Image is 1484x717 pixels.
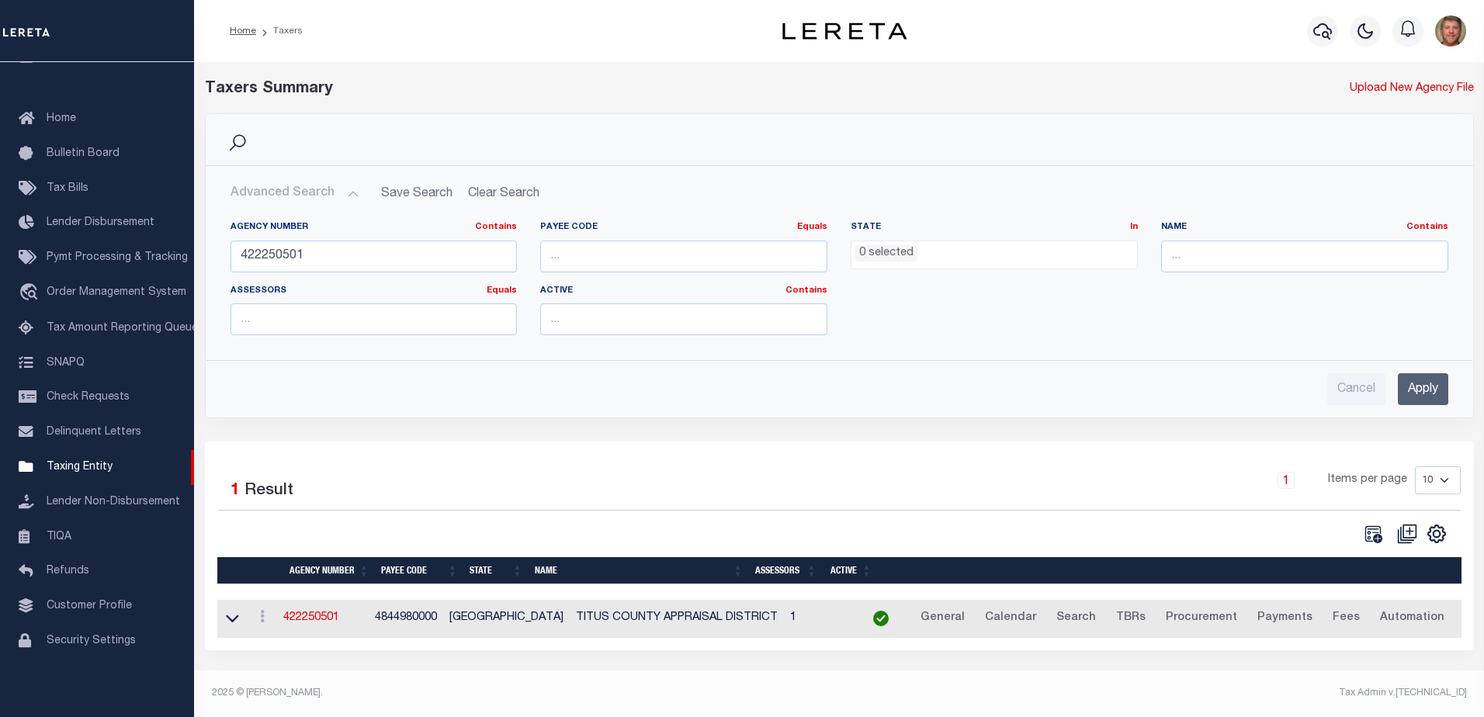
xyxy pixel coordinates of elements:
[231,303,518,335] input: ...
[529,557,749,584] th: Name: activate to sort column ascending
[47,566,89,577] span: Refunds
[782,23,907,40] img: logo-dark.svg
[47,497,180,507] span: Lender Non-Disbursement
[570,600,784,638] td: TITUS COUNTY APPRAISAL DISTRICT
[540,221,827,234] label: Payee Code
[1130,223,1138,231] a: In
[749,557,823,584] th: Assessors: activate to sort column ascending
[231,285,518,298] label: Assessors
[256,24,303,38] li: Taxers
[1161,241,1448,272] input: ...
[540,241,827,272] input: ...
[1350,81,1474,98] a: Upload New Agency File
[47,462,113,473] span: Taxing Entity
[475,223,517,231] a: Contains
[19,283,43,303] i: travel_explore
[1159,606,1244,631] a: Procurement
[1109,606,1153,631] a: TBRs
[1250,606,1319,631] a: Payments
[47,113,76,124] span: Home
[231,178,359,209] button: Advanced Search
[47,287,186,298] span: Order Management System
[1406,223,1448,231] a: Contains
[797,223,827,231] a: Equals
[823,557,878,584] th: Active: activate to sort column ascending
[1049,606,1103,631] a: Search
[369,600,443,638] td: 4844980000
[1373,606,1451,631] a: Automation
[785,286,827,295] a: Contains
[487,286,517,295] a: Equals
[784,600,855,638] td: 1
[1327,373,1385,405] input: Cancel
[851,686,1467,700] div: Tax Admin v.[TECHNICAL_ID]
[1326,606,1367,631] a: Fees
[283,612,339,623] a: 422250501
[47,601,132,611] span: Customer Profile
[851,221,1138,234] label: State
[463,557,529,584] th: State: activate to sort column ascending
[47,217,154,228] span: Lender Disbursement
[47,183,88,194] span: Tax Bills
[914,606,972,631] a: General
[443,600,570,638] td: [GEOGRAPHIC_DATA]
[200,686,840,700] div: 2025 © [PERSON_NAME].
[1161,221,1448,234] label: Name
[375,557,463,584] th: Payee Code: activate to sort column ascending
[540,285,827,298] label: Active
[978,606,1043,631] a: Calendar
[47,252,188,263] span: Pymt Processing & Tracking
[47,323,198,334] span: Tax Amount Reporting Queue
[283,557,375,584] th: Agency Number: activate to sort column ascending
[244,479,293,504] label: Result
[873,611,889,626] img: check-icon-green.svg
[47,427,141,438] span: Delinquent Letters
[47,357,85,368] span: SNAPQ
[855,245,917,262] li: 0 selected
[230,26,256,36] a: Home
[231,483,240,499] span: 1
[205,78,1151,101] div: Taxers Summary
[47,531,71,542] span: TIQA
[540,303,827,335] input: ...
[47,148,120,159] span: Bulletin Board
[231,241,518,272] input: ...
[231,221,518,234] label: Agency Number
[1278,472,1295,489] a: 1
[47,392,130,403] span: Check Requests
[1328,472,1407,489] span: Items per page
[47,636,136,646] span: Security Settings
[1398,373,1448,405] input: Apply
